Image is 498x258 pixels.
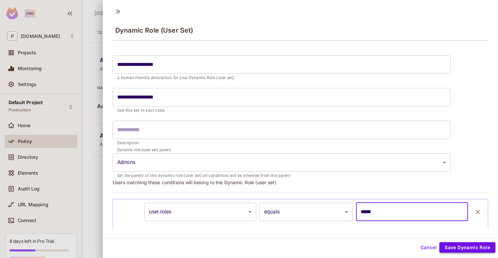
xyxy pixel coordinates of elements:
[113,153,451,172] div: Without label
[117,107,446,114] p: Use this key in your code.
[115,26,193,34] span: Dynamic Role (User Set)
[418,242,439,253] button: Cancel
[117,173,446,179] p: Set the parent of this dynamic role (user set) all conditions will be inherited from the parent
[117,140,446,147] p: Description
[116,225,164,236] button: Add Condition
[144,203,256,221] div: user.roles
[117,147,171,153] label: Dynamic role (user set) parent
[117,75,446,81] p: a human-friendly description for your Dynamic Role (user set)
[113,179,488,186] p: Users matching these conditions will belong to the Dynamic Role (user set)
[439,242,495,253] button: Save Dynamic Role
[260,203,353,221] div: equals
